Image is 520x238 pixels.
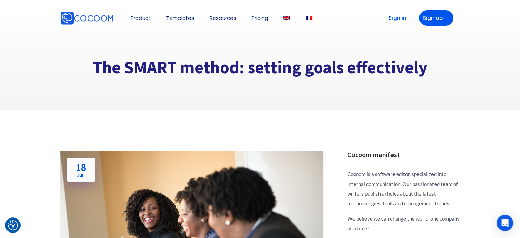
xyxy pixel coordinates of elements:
[8,220,18,230] img: Revisit consent button
[166,15,194,21] a: Templates
[8,220,18,230] button: Consent Preferences
[419,10,453,26] a: Sign up
[252,15,268,21] a: Pricing
[347,151,460,159] h3: Cocoom manifest
[60,57,460,78] h1: The SMART method: setting goals effectively
[76,172,86,177] span: Jun
[67,158,95,182] a: 18Jun
[283,16,290,20] img: English
[347,214,460,233] p: We believe we can change the world, one company at a time!
[76,162,86,177] h2: 18
[60,11,114,25] img: Cocoom
[210,15,236,21] a: Resources
[131,15,151,21] a: Product
[497,215,513,231] div: Open Intercom Messenger
[306,16,312,20] img: French
[347,169,460,208] p: Cocoom is a software editor, specialized into internal communication. Our passionated team of wri...
[378,10,412,26] a: Sign in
